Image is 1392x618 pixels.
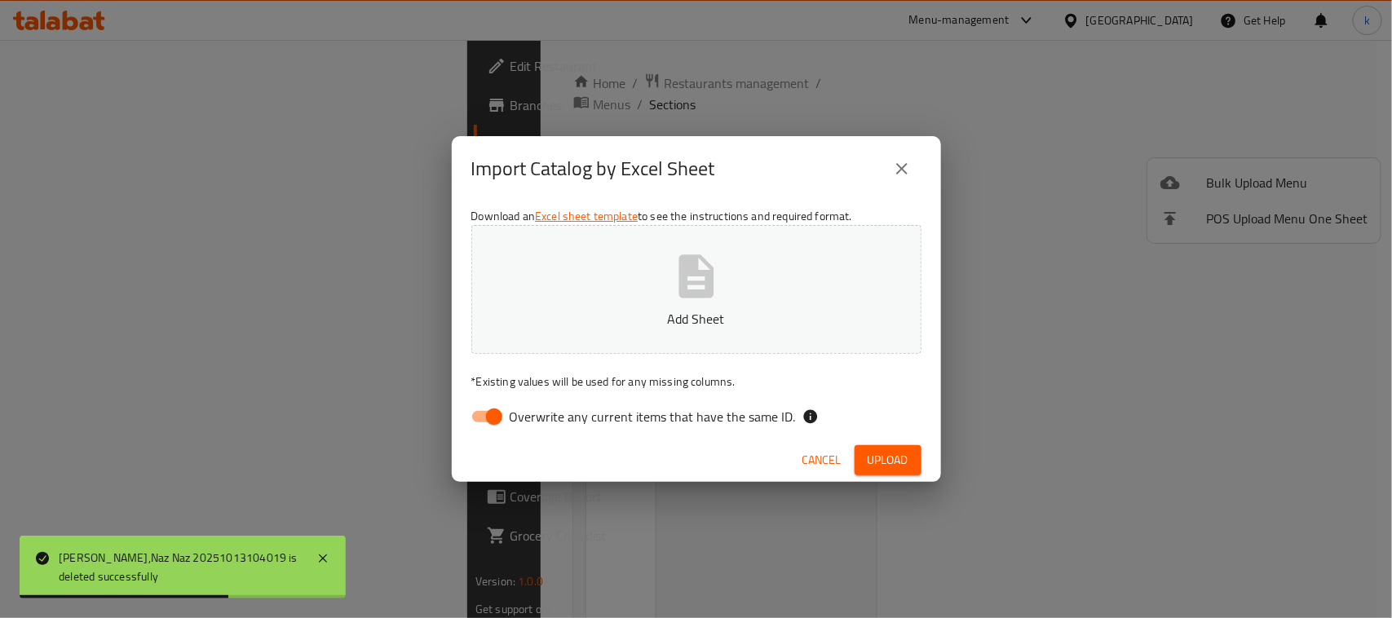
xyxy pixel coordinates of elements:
[471,225,921,354] button: Add Sheet
[882,149,921,188] button: close
[868,450,908,470] span: Upload
[802,408,819,425] svg: If the overwrite option isn't selected, then the items that match an existing ID will be ignored ...
[59,549,300,585] div: [PERSON_NAME],Naz Naz 20251013104019 is deleted successfully
[855,445,921,475] button: Upload
[510,407,796,426] span: Overwrite any current items that have the same ID.
[497,309,896,329] p: Add Sheet
[471,156,715,182] h2: Import Catalog by Excel Sheet
[802,450,842,470] span: Cancel
[471,373,921,390] p: Existing values will be used for any missing columns.
[796,445,848,475] button: Cancel
[452,201,941,438] div: Download an to see the instructions and required format.
[535,205,638,227] a: Excel sheet template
